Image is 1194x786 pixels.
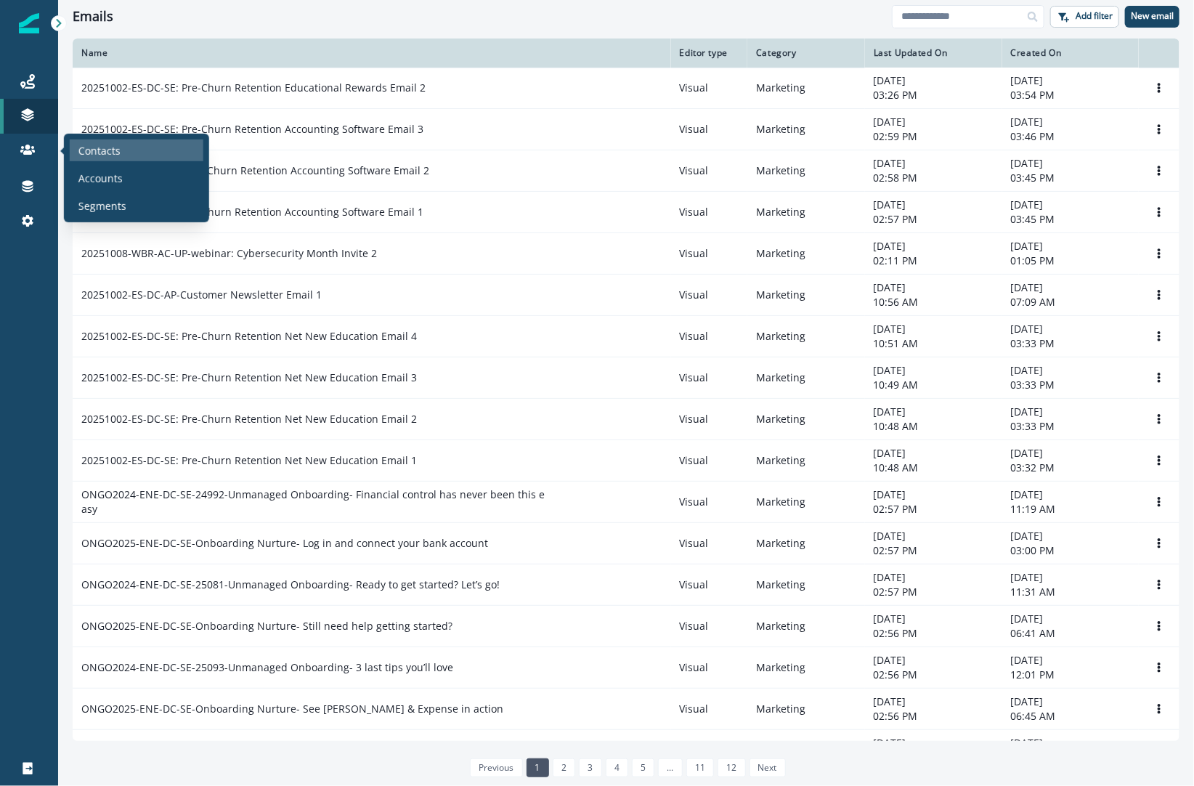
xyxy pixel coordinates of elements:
button: Options [1148,160,1171,182]
button: Options [1148,698,1171,720]
p: [DATE] [874,363,994,378]
p: [DATE] [1011,115,1130,129]
p: 01:05 PM [1011,254,1130,268]
button: Add filter [1050,6,1119,28]
p: 10:48 AM [874,419,994,434]
button: Options [1148,367,1171,389]
a: Page 3 [579,758,601,777]
a: ONGO2025-ENE-DC-SE-Onboarding Nurture- Keep your subscriptions in checkVisualMarketing[DATE]02:55... [73,730,1179,771]
button: Options [1148,408,1171,430]
p: 20251002-ES-DC-SE: Pre-Churn Retention Net New Education Email 1 [81,453,417,468]
p: [DATE] [1011,570,1130,585]
button: Options [1148,201,1171,223]
button: Options [1148,532,1171,554]
a: 20251008-WBR-AC-UP-webinar: Cybersecurity Month Invite 2VisualMarketing[DATE]02:11 PM[DATE]01:05 ... [73,233,1179,275]
p: [DATE] [1011,405,1130,419]
p: New email [1131,11,1174,21]
p: ONGO2024-ENE-DC-SE-24992-Unmanaged Onboarding- Financial control has never been this easy [81,487,546,516]
p: 12:01 PM [1011,668,1130,682]
p: 02:57 PM [874,212,994,227]
p: ONGO2025-ENE-DC-SE-Onboarding Nurture- Log in and connect your bank account [81,536,488,551]
p: [DATE] [1011,363,1130,378]
p: 03:33 PM [1011,336,1130,351]
p: 20251002-ES-DC-SE: Pre-Churn Retention Accounting Software Email 1 [81,205,423,219]
a: 20251002-ES-DC-SE: Pre-Churn Retention Net New Education Email 1VisualMarketing[DATE]10:48 AM[DAT... [73,440,1179,482]
p: 20251002-ES-DC-SE: Pre-Churn Retention Net New Education Email 3 [81,370,417,385]
div: Name [81,47,662,59]
a: Page 2 [553,758,575,777]
p: 02:56 PM [874,709,994,724]
button: New email [1125,6,1179,28]
td: Marketing [747,647,865,689]
p: [DATE] [874,73,994,88]
a: 20251002-ES-DC-SE: Pre-Churn Retention Net New Education Email 4VisualMarketing[DATE]10:51 AM[DAT... [73,316,1179,357]
a: Segments [70,195,203,216]
p: 02:11 PM [874,254,994,268]
p: [DATE] [1011,529,1130,543]
a: Jump forward [658,758,682,777]
td: Marketing [747,689,865,730]
td: Visual [671,150,748,192]
a: Page 11 [686,758,714,777]
td: Marketing [747,275,865,316]
p: 10:51 AM [874,336,994,351]
p: Contacts [78,142,121,158]
td: Marketing [747,150,865,192]
td: Marketing [747,523,865,564]
button: Options [1148,574,1171,596]
td: Visual [671,68,748,109]
p: 03:33 PM [1011,419,1130,434]
p: 20251002-ES-DC-SE: Pre-Churn Retention Accounting Software Email 3 [81,122,423,137]
h1: Emails [73,9,113,25]
a: 202501002-ES-DC-SE: Pre-Churn Retention Accounting Software Email 2VisualMarketing[DATE]02:58 PM[... [73,150,1179,192]
a: Accounts [70,167,203,189]
p: ONGO2024-ENE-DC-SE-25081-Unmanaged Onboarding- Ready to get started? Let’s go! [81,578,500,592]
p: 20251002-ES-DC-SE: Pre-Churn Retention Net New Education Email 4 [81,329,417,344]
td: Visual [671,564,748,606]
p: 10:56 AM [874,295,994,309]
p: [DATE] [874,446,994,461]
button: Options [1148,118,1171,140]
td: Visual [671,109,748,150]
td: Marketing [747,357,865,399]
a: ONGO2025-ENE-DC-SE-Onboarding Nurture- Still need help getting started?VisualMarketing[DATE]02:56... [73,606,1179,647]
button: Options [1148,450,1171,471]
p: 11:19 AM [1011,502,1130,516]
p: 03:45 PM [1011,171,1130,185]
p: ONGO2025-ENE-DC-SE-Onboarding Nurture- See [PERSON_NAME] & Expense in action [81,702,503,716]
div: Last Updated On [874,47,994,59]
p: [DATE] [1011,487,1130,502]
p: 20251008-WBR-AC-UP-webinar: Cybersecurity Month Invite 2 [81,246,377,261]
td: Marketing [747,399,865,440]
td: Marketing [747,730,865,771]
p: 02:56 PM [874,626,994,641]
a: 20251002-ES-DC-SE: Pre-Churn Retention Accounting Software Email 3VisualMarketing[DATE]02:59 PM[D... [73,109,1179,150]
p: [DATE] [1011,322,1130,336]
button: Options [1148,657,1171,678]
p: 06:41 AM [1011,626,1130,641]
p: [DATE] [1011,198,1130,212]
td: Visual [671,482,748,523]
p: 03:54 PM [1011,88,1130,102]
td: Visual [671,192,748,233]
p: 11:31 AM [1011,585,1130,599]
p: 02:57 PM [874,502,994,516]
p: 20251002-ES-DC-AP-Customer Newsletter Email 1 [81,288,322,302]
td: Marketing [747,316,865,357]
p: [DATE] [874,653,994,668]
a: Next page [750,758,786,777]
button: Options [1148,491,1171,513]
p: Add filter [1076,11,1113,21]
p: [DATE] [1011,280,1130,295]
p: 02:59 PM [874,129,994,144]
img: Inflection [19,13,39,33]
p: [DATE] [874,570,994,585]
td: Visual [671,275,748,316]
p: [DATE] [1011,612,1130,626]
button: Options [1148,740,1171,761]
p: [DATE] [1011,653,1130,668]
a: 20251002-ES-DC-SE: Pre-Churn Retention Net New Education Email 2VisualMarketing[DATE]10:48 AM[DAT... [73,399,1179,440]
td: Visual [671,730,748,771]
a: Page 12 [718,758,745,777]
button: Options [1148,615,1171,637]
